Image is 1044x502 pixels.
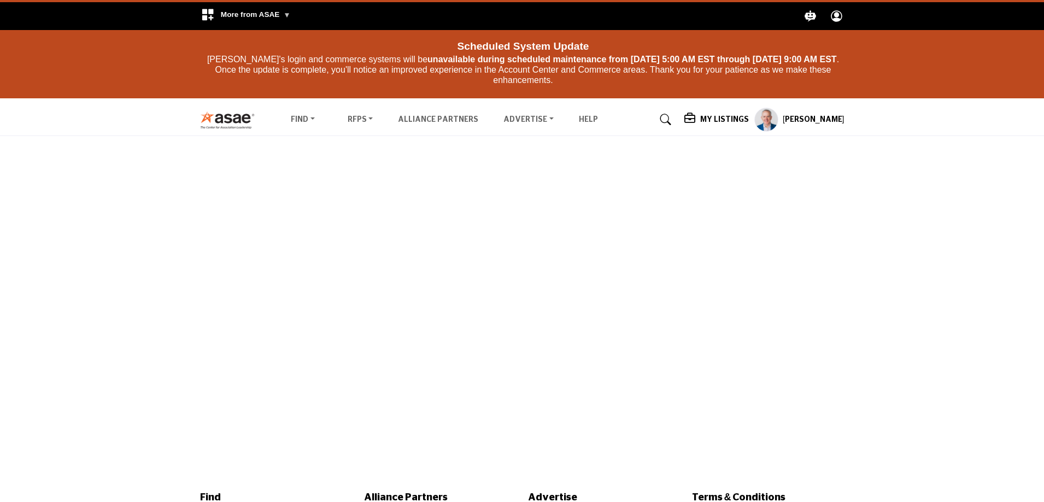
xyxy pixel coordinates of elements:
button: Show hide supplier dropdown [754,108,778,132]
a: RFPs [340,112,381,127]
div: More from ASAE [194,2,297,30]
strong: unavailable during scheduled maintenance from [DATE] 5:00 AM EST through [DATE] 9:00 AM EST [427,55,837,64]
p: [PERSON_NAME]'s login and commerce systems will be . Once the update is complete, you'll notice a... [203,54,843,86]
a: Help [579,116,598,123]
a: Advertise [496,112,561,127]
a: Alliance Partners [398,116,478,123]
img: Site Logo [200,111,261,129]
h5: My Listings [700,115,749,125]
a: Search [649,111,678,128]
span: More from ASAE [221,10,291,19]
a: Find [283,112,322,127]
div: My Listings [684,113,749,126]
div: Scheduled System Update [203,36,843,54]
h5: [PERSON_NAME] [783,115,844,126]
